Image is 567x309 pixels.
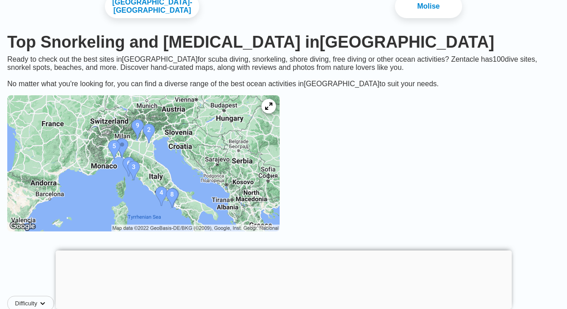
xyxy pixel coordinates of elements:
[64,248,504,289] iframe: Advertisement
[15,300,37,307] span: Difficulty
[7,33,560,52] h1: Top Snorkeling and [MEDICAL_DATA] in [GEOGRAPHIC_DATA]
[7,95,280,231] img: Italy dive site map
[55,250,512,307] iframe: Advertisement
[39,300,46,307] img: dropdown caret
